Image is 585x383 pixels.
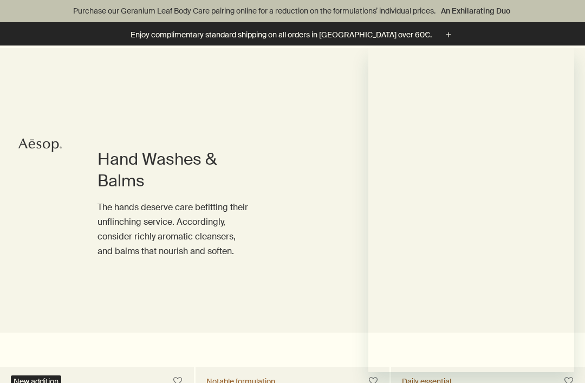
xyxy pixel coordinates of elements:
[368,48,574,372] iframe: Messaging-Fenster
[131,29,432,41] p: Enjoy complimentary standard shipping on all orders in [GEOGRAPHIC_DATA] over 60€.
[131,29,454,41] button: Enjoy complimentary standard shipping on all orders in [GEOGRAPHIC_DATA] over 60€.
[97,148,249,192] h1: Hand Washes & Balms
[97,200,249,259] p: The hands deserve care befitting their unflinching service. Accordingly, consider richly aromatic...
[16,134,64,159] a: Aesop
[11,5,574,17] p: Purchase our Geranium Leaf Body Care pairing online for a reduction on the formulations’ individu...
[18,137,62,153] svg: Aesop
[439,5,512,17] a: An Exhilarating Duo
